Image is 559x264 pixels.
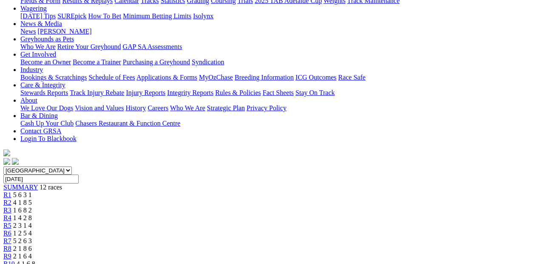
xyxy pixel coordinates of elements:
[3,149,10,156] img: logo-grsa-white.png
[263,89,294,96] a: Fact Sheets
[20,104,73,112] a: We Love Our Dogs
[13,230,32,237] span: 1 2 5 4
[20,5,47,12] a: Wagering
[20,104,556,112] div: About
[192,58,224,66] a: Syndication
[13,253,32,260] span: 2 1 6 4
[20,97,37,104] a: About
[3,237,11,244] a: R7
[20,28,556,35] div: News & Media
[20,74,87,81] a: Bookings & Scratchings
[13,245,32,252] span: 2 1 8 6
[136,74,197,81] a: Applications & Forms
[20,43,56,50] a: Who We Are
[13,214,32,221] span: 1 4 2 8
[75,120,180,127] a: Chasers Restaurant & Function Centre
[40,184,62,191] span: 12 races
[167,89,213,96] a: Integrity Reports
[3,222,11,229] a: R5
[12,158,19,165] img: twitter.svg
[20,58,71,66] a: Become an Owner
[193,12,213,20] a: Isolynx
[70,89,124,96] a: Track Injury Rebate
[295,74,336,81] a: ICG Outcomes
[20,12,556,20] div: Wagering
[20,58,556,66] div: Get Involved
[20,89,68,96] a: Stewards Reports
[123,12,191,20] a: Minimum Betting Limits
[20,120,556,127] div: Bar & Dining
[126,89,165,96] a: Injury Reports
[3,253,11,260] a: R9
[20,20,62,27] a: News & Media
[3,175,79,184] input: Select date
[20,74,556,81] div: Industry
[125,104,146,112] a: History
[3,199,11,206] a: R2
[148,104,168,112] a: Careers
[20,12,56,20] a: [DATE] Tips
[3,207,11,214] a: R3
[88,12,122,20] a: How To Bet
[3,184,38,191] a: SUMMARY
[235,74,294,81] a: Breeding Information
[13,237,32,244] span: 5 2 6 3
[170,104,205,112] a: Who We Are
[37,28,91,35] a: [PERSON_NAME]
[75,104,124,112] a: Vision and Values
[295,89,335,96] a: Stay On Track
[73,58,121,66] a: Become a Trainer
[57,12,86,20] a: SUREpick
[13,222,32,229] span: 2 3 1 4
[20,81,65,89] a: Care & Integrity
[13,199,32,206] span: 4 1 8 5
[123,43,182,50] a: GAP SA Assessments
[88,74,135,81] a: Schedule of Fees
[3,230,11,237] a: R6
[20,112,58,119] a: Bar & Dining
[215,89,261,96] a: Rules & Policies
[3,214,11,221] a: R4
[338,74,365,81] a: Race Safe
[123,58,190,66] a: Purchasing a Greyhound
[20,28,36,35] a: News
[20,66,43,73] a: Industry
[20,51,56,58] a: Get Involved
[207,104,245,112] a: Strategic Plan
[199,74,233,81] a: MyOzChase
[20,120,74,127] a: Cash Up Your Club
[247,104,287,112] a: Privacy Policy
[20,135,77,142] a: Login To Blackbook
[13,191,32,198] span: 5 6 3 1
[20,89,556,97] div: Care & Integrity
[3,245,11,252] a: R8
[20,43,556,51] div: Greyhounds as Pets
[20,35,74,43] a: Greyhounds as Pets
[13,207,32,214] span: 1 6 8 2
[3,158,10,165] img: facebook.svg
[57,43,121,50] a: Retire Your Greyhound
[3,191,11,198] a: R1
[20,127,61,135] a: Contact GRSA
